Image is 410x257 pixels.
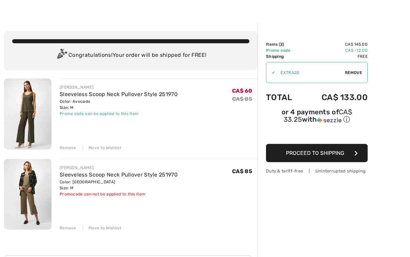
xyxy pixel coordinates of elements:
button: Proceed to Shipping [266,144,368,162]
img: Sezzle [317,117,342,123]
span: CA$ 85 [232,168,252,175]
img: Sleeveless Scoop Neck Pullover Style 251970 [4,79,52,150]
a: Sleeveless Scoop Neck Pullover Style 251970 [60,91,178,98]
div: Remove [60,145,76,151]
div: [PERSON_NAME] [60,85,178,91]
div: Duty & tariff-free | Uninterrupted shipping [266,168,368,174]
td: Promo code [266,47,303,53]
div: [PERSON_NAME] [60,165,178,171]
img: Sleeveless Scoop Neck Pullover Style 251970 [4,159,52,230]
td: Free [303,53,368,60]
div: Move to Wishlist [83,145,121,151]
div: or 4 payments of with [266,109,368,124]
s: CA$ 85 [232,96,252,102]
div: Promo code can be applied to this item [60,111,178,117]
span: Proceed to Shipping [286,150,344,156]
div: Congratulations! Your order will be shipped for FREE! [12,49,249,63]
div: ✔ [266,70,275,76]
div: Move to Wishlist [83,225,121,231]
span: CA$ 60 [232,88,252,94]
span: CA$ 33.25 [284,108,352,123]
a: Sleeveless Scoop Neck Pullover Style 251970 [60,172,178,178]
td: Items ( ) [266,41,303,47]
td: Total [266,86,303,109]
td: CA$ 133.00 [303,86,368,109]
div: Promocode can not be applied to this item [60,191,178,197]
span: Remove [345,70,362,76]
div: Color: [GEOGRAPHIC_DATA] Size: M [60,179,178,191]
td: CA$ -12.00 [303,47,368,53]
div: Color: Avocado Size: M [60,99,178,111]
div: Remove [60,225,76,231]
div: or 4 payments ofCA$ 33.25withSezzle Click to learn more about Sezzle [266,109,368,126]
iframe: PayPal-paypal [266,126,368,142]
span: 2 [280,42,283,47]
td: Shipping [266,53,303,60]
input: Promo code [275,63,345,83]
td: CA$ 145.00 [303,41,368,47]
img: Congratulation2.svg [55,49,68,63]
